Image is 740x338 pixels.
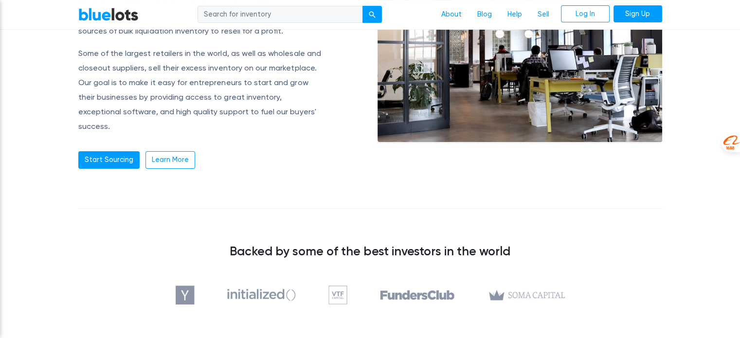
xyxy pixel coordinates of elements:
[78,151,140,169] a: Start Sourcing
[469,5,500,24] a: Blog
[561,5,610,23] a: Log In
[614,5,662,23] a: Sign Up
[78,244,662,258] h3: Backed by some of the best investors in the world
[145,151,195,169] a: Learn More
[198,6,363,23] input: Search for inventory
[78,46,324,134] p: Some of the largest retailers in the world, as well as wholesale and closeout suppliers, sell the...
[176,285,565,304] img: investors-5810ae37ad836bd4b514f5b0925ed1975c51720d37f783dda43536e0f67d61f6.png
[530,5,557,24] a: Sell
[500,5,530,24] a: Help
[78,7,139,21] a: BlueLots
[433,5,469,24] a: About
